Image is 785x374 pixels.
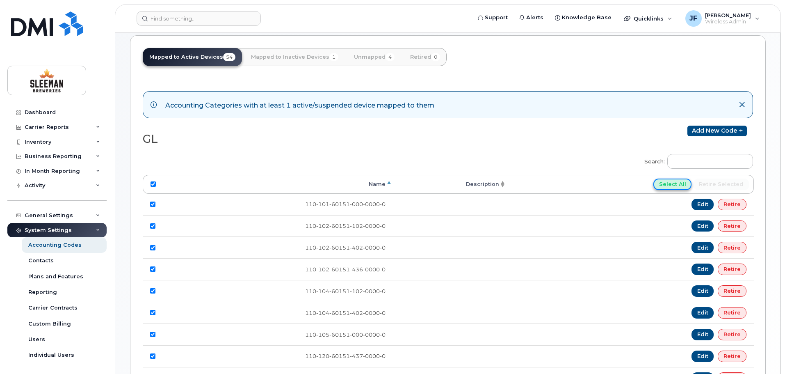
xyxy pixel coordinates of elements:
[691,264,714,275] a: Edit
[639,149,753,172] label: Search:
[691,307,714,319] a: Edit
[163,236,393,258] td: 110-102-60151-402-0000-0
[718,220,746,232] a: Retire
[634,15,664,22] span: Quicklinks
[689,14,697,23] span: JF
[163,345,393,367] td: 110-120-60151-437-0000-0
[718,307,746,319] a: Retire
[687,126,747,136] a: Add new code
[680,10,765,27] div: John Fonseca
[653,179,692,190] input: Select All
[472,9,513,26] a: Support
[718,199,746,210] a: Retire
[223,53,235,61] span: 54
[163,194,393,215] td: 110-101-60151-000-0000-0
[562,14,612,22] span: Knowledge Base
[163,302,393,324] td: 110-104-60151-402-0000-0
[705,12,751,18] span: [PERSON_NAME]
[705,18,751,25] span: Wireless Admin
[691,199,714,210] a: Edit
[386,53,395,61] span: 4
[163,324,393,345] td: 110-105-60151-000-0000-0
[526,14,543,22] span: Alerts
[718,264,746,275] a: Retire
[163,258,393,280] td: 110-102-60151-436-0000-0
[718,285,746,297] a: Retire
[431,53,440,61] span: 0
[618,10,678,27] div: Quicklinks
[513,9,549,26] a: Alerts
[404,48,447,66] a: Retired
[347,48,401,66] a: Unmapped
[163,280,393,302] td: 110-104-60151-102-0000-0
[163,215,393,237] td: 110-102-60151-102-0000-0
[667,154,753,169] input: Search:
[691,351,714,362] a: Edit
[691,242,714,253] a: Edit
[143,48,242,66] a: Mapped to Active Devices
[691,329,714,340] a: Edit
[485,14,508,22] span: Support
[718,351,746,362] a: Retire
[165,99,434,110] div: Accounting Categories with at least 1 active/suspended device mapped to them
[393,175,507,194] th: Description: activate to sort column ascending
[244,48,345,66] a: Mapped to Inactive Devices
[718,329,746,340] a: Retire
[143,133,441,145] h2: GL
[163,175,393,194] th: Name: activate to sort column descending
[691,285,714,297] a: Edit
[691,220,714,232] a: Edit
[137,11,261,26] input: Find something...
[718,242,746,253] a: Retire
[549,9,617,26] a: Knowledge Base
[329,53,338,61] span: 1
